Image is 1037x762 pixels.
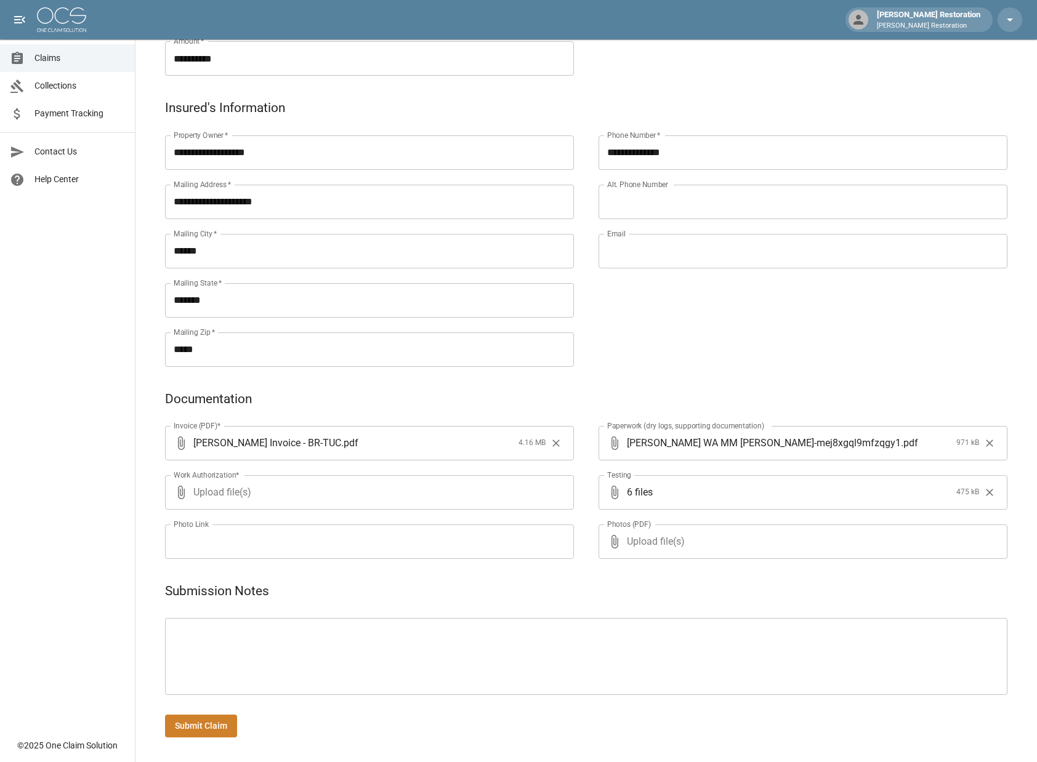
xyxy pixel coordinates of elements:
span: 475 kB [956,486,979,499]
label: Email [607,228,626,239]
label: Amount [174,36,204,46]
span: Upload file(s) [193,475,541,510]
div: [PERSON_NAME] Restoration [872,9,985,31]
label: Mailing Zip [174,327,216,337]
div: © 2025 One Claim Solution [17,739,118,752]
span: [PERSON_NAME] WA MM [PERSON_NAME]-mej8xgql9mfzqgy1 [627,436,901,450]
label: Phone Number [607,130,660,140]
label: Mailing Address [174,179,231,190]
span: . pdf [901,436,918,450]
span: 971 kB [956,437,979,449]
img: ocs-logo-white-transparent.png [37,7,86,32]
label: Work Authorization* [174,470,240,480]
span: 6 files [627,475,951,510]
span: Payment Tracking [34,107,125,120]
span: Contact Us [34,145,125,158]
span: Help Center [34,173,125,186]
p: [PERSON_NAME] Restoration [877,21,980,31]
span: Collections [34,79,125,92]
button: Submit Claim [165,715,237,737]
span: 4.16 MB [518,437,546,449]
label: Mailing State [174,278,222,288]
span: [PERSON_NAME] Invoice - BR-TUC [193,436,341,450]
button: open drawer [7,7,32,32]
span: Claims [34,52,125,65]
label: Mailing City [174,228,217,239]
span: Upload file(s) [627,524,974,559]
label: Alt. Phone Number [607,179,668,190]
label: Invoice (PDF)* [174,420,221,431]
label: Paperwork (dry logs, supporting documentation) [607,420,764,431]
span: . pdf [341,436,358,450]
button: Clear [547,434,565,452]
button: Clear [980,434,999,452]
label: Property Owner [174,130,228,140]
label: Photo Link [174,519,209,529]
label: Testing [607,470,631,480]
label: Photos (PDF) [607,519,651,529]
button: Clear [980,483,999,502]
